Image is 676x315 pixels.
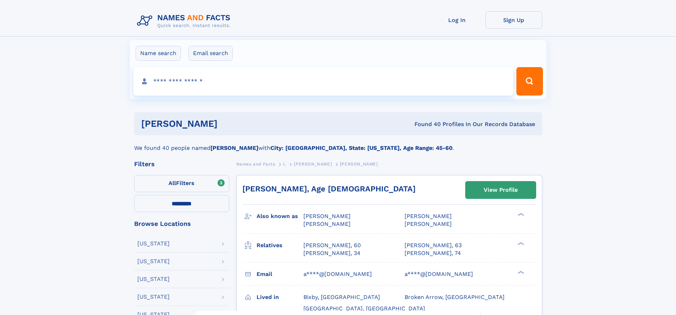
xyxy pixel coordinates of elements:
a: Log In [429,11,485,29]
button: Search Button [516,67,543,96]
a: Sign Up [485,11,542,29]
b: City: [GEOGRAPHIC_DATA], State: [US_STATE], Age Range: 45-60 [270,145,452,151]
div: View Profile [484,182,518,198]
span: [PERSON_NAME] [303,213,351,219]
a: [PERSON_NAME], 74 [405,249,461,257]
h1: [PERSON_NAME] [141,119,316,128]
span: [PERSON_NAME] [405,221,452,227]
div: [US_STATE] [137,259,170,264]
span: Bixby, [GEOGRAPHIC_DATA] [303,294,380,300]
div: [US_STATE] [137,294,170,300]
span: L [283,162,286,167]
h3: Relatives [257,239,303,251]
a: [PERSON_NAME] [294,159,332,168]
div: ❯ [516,212,524,217]
span: [PERSON_NAME] [303,221,351,227]
div: Browse Locations [134,221,229,227]
a: [PERSON_NAME], 60 [303,241,361,249]
a: [PERSON_NAME], Age [DEMOGRAPHIC_DATA] [242,184,416,193]
b: [PERSON_NAME] [210,145,258,151]
span: [PERSON_NAME] [294,162,332,167]
h3: Also known as [257,210,303,222]
div: Found 40 Profiles In Our Records Database [316,120,535,128]
div: Filters [134,161,229,167]
div: We found 40 people named with . [134,135,542,152]
span: [GEOGRAPHIC_DATA], [GEOGRAPHIC_DATA] [303,305,425,312]
input: search input [133,67,513,96]
label: Email search [188,46,233,61]
span: [PERSON_NAME] [405,213,452,219]
span: Broken Arrow, [GEOGRAPHIC_DATA] [405,294,505,300]
label: Name search [136,46,181,61]
span: All [169,180,176,186]
a: L [283,159,286,168]
div: ❯ [516,241,524,246]
a: Names and Facts [236,159,275,168]
a: [PERSON_NAME], 63 [405,241,462,249]
div: ❯ [516,270,524,275]
a: View Profile [466,181,536,199]
span: [PERSON_NAME] [340,162,378,167]
a: [PERSON_NAME], 34 [303,249,361,257]
h3: Lived in [257,291,303,303]
h3: Email [257,268,303,280]
img: Logo Names and Facts [134,11,236,31]
div: [US_STATE] [137,276,170,282]
label: Filters [134,175,229,192]
div: [US_STATE] [137,241,170,246]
